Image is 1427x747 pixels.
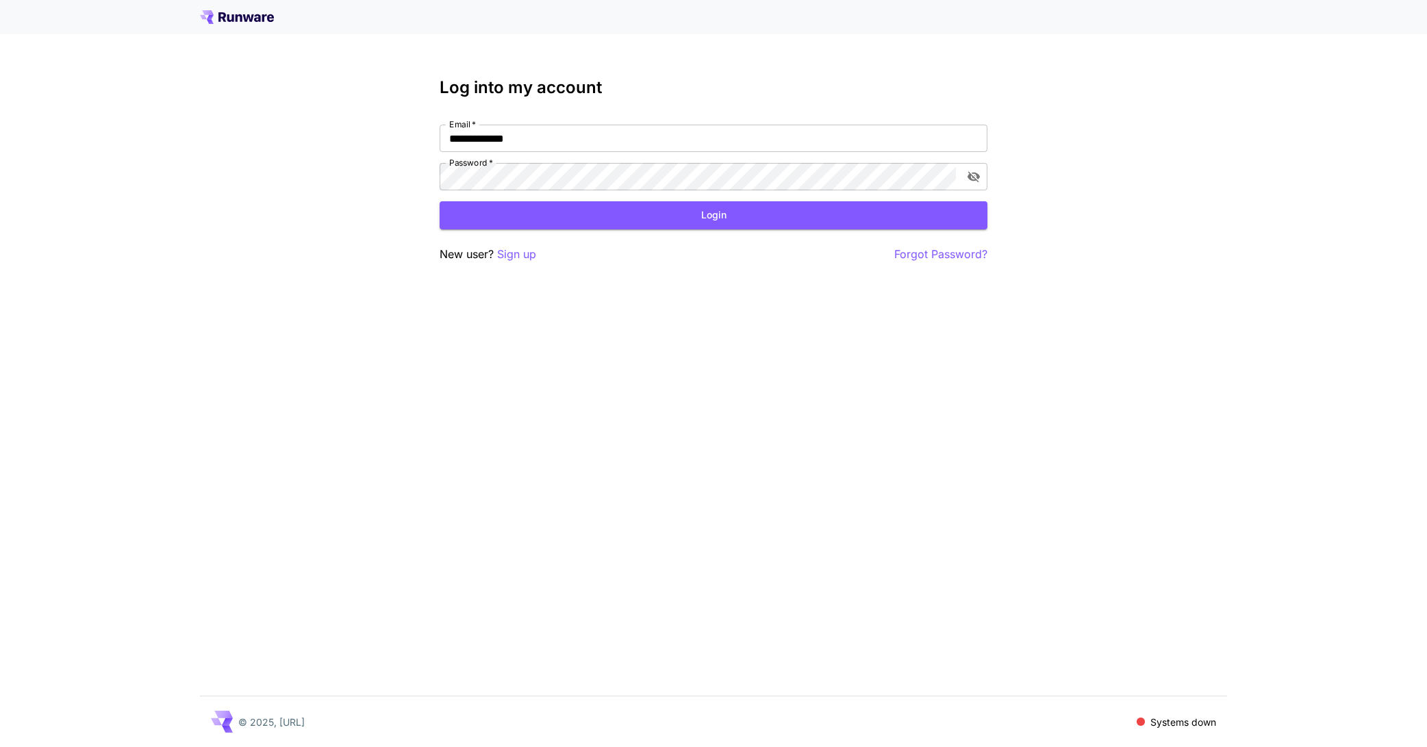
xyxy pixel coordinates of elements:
[449,118,476,130] label: Email
[1150,715,1216,729] p: Systems down
[497,246,536,263] button: Sign up
[961,164,986,189] button: toggle password visibility
[449,157,493,168] label: Password
[440,78,987,97] h3: Log into my account
[440,201,987,229] button: Login
[894,246,987,263] button: Forgot Password?
[440,246,536,263] p: New user?
[238,715,305,729] p: © 2025, [URL]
